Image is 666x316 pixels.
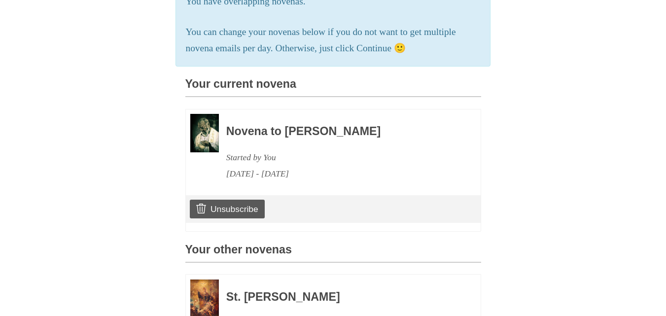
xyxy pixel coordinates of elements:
[226,166,454,182] div: [DATE] - [DATE]
[226,125,454,138] h3: Novena to [PERSON_NAME]
[186,24,481,57] p: You can change your novenas below if you do not want to get multiple novena emails per day. Other...
[226,149,454,166] div: Started by You
[190,200,264,218] a: Unsubscribe
[226,291,454,304] h3: St. [PERSON_NAME]
[190,114,219,152] img: Novena image
[185,244,481,263] h3: Your other novenas
[185,78,481,97] h3: Your current novena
